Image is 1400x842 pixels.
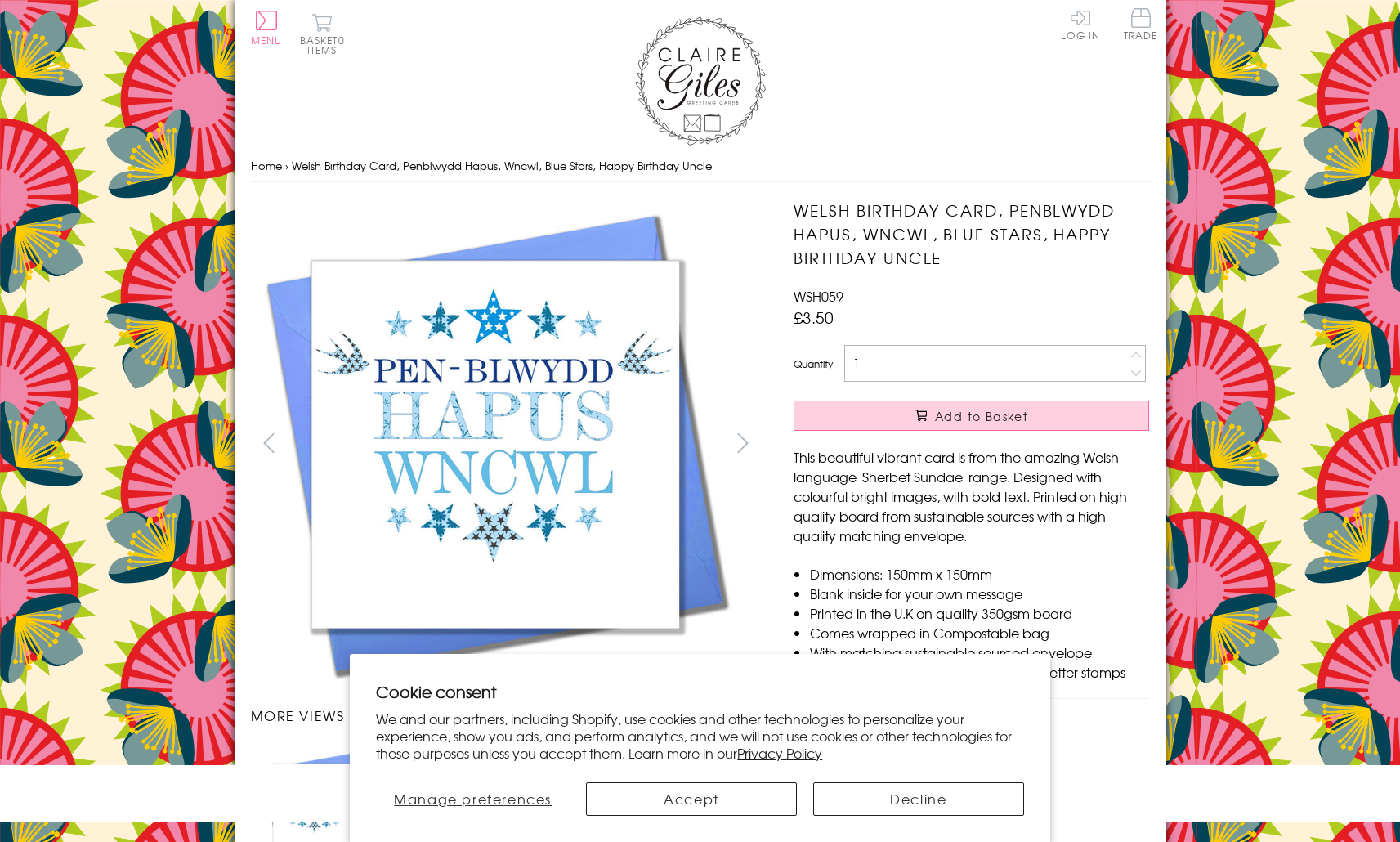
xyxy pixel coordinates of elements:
[794,447,1149,545] p: This beautiful vibrant card is from the amazing Welsh language 'Sherbet Sundae' range. Designed w...
[810,623,1149,643] li: Comes wrapped in Compostable bag
[810,564,1149,584] li: Dimensions: 150mm x 150mm
[1124,8,1158,40] span: Trade
[794,286,843,306] span: WSH059
[635,16,766,146] img: Claire Giles Greetings Cards
[794,356,833,371] label: Quantity
[376,782,570,816] button: Manage preferences
[376,710,1024,761] p: We and our partners, including Shopify, use cookies and other technologies to personalize your ex...
[813,782,1024,816] button: Decline
[251,150,1150,183] nav: breadcrumbs
[300,13,345,55] button: Basket0 items
[737,743,822,763] a: Privacy Policy
[307,33,345,57] span: 0 items
[586,782,797,816] button: Accept
[794,199,1149,269] h1: Welsh Birthday Card, Penblwydd Hapus, Wncwl, Blue Stars, Happy Birthday Uncle
[810,643,1149,662] li: With matching sustainable sourced envelope
[376,680,1024,703] h2: Cookie consent
[251,33,283,47] span: Menu
[810,603,1149,623] li: Printed in the U.K on quality 350gsm board
[1124,8,1158,43] a: Trade
[810,584,1149,603] li: Blank inside for your own message
[794,306,834,329] span: £3.50
[1061,8,1100,40] a: Log In
[794,401,1149,431] button: Add to Basket
[285,158,288,173] span: ›
[251,705,762,725] h3: More views
[251,158,282,173] a: Home
[251,11,283,45] button: Menu
[292,158,712,173] span: Welsh Birthday Card, Penblwydd Hapus, Wncwl, Blue Stars, Happy Birthday Uncle
[251,424,288,461] button: prev
[251,199,741,689] img: Welsh Birthday Card, Penblwydd Hapus, Wncwl, Blue Stars, Happy Birthday Uncle
[724,424,761,461] button: next
[394,789,552,808] span: Manage preferences
[935,408,1028,424] span: Add to Basket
